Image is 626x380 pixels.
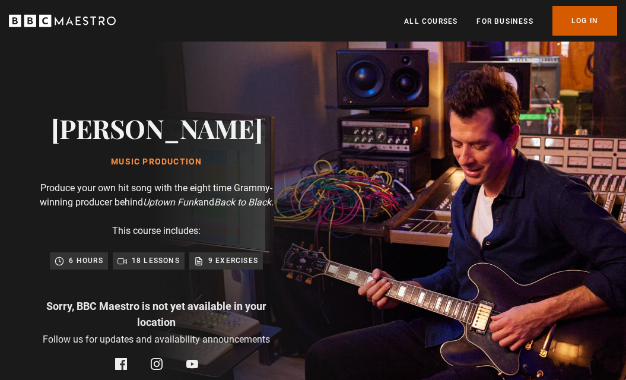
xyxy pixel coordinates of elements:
[132,255,180,267] p: 18 lessons
[38,181,275,210] p: Produce your own hit song with the eight time Grammy-winning producer behind and .
[43,332,270,347] p: Follow us for updates and availability announcements
[112,224,201,238] p: This course includes:
[214,197,271,208] i: Back to Black
[9,12,116,30] svg: BBC Maestro
[38,298,275,330] p: Sorry, BBC Maestro is not yet available in your location
[51,113,263,143] h2: [PERSON_NAME]
[208,255,258,267] p: 9 exercises
[476,15,533,27] a: For business
[69,255,103,267] p: 6 hours
[404,6,617,36] nav: Primary
[143,197,198,208] i: Uptown Funk
[51,157,263,167] h1: Music Production
[404,15,457,27] a: All Courses
[552,6,617,36] a: Log In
